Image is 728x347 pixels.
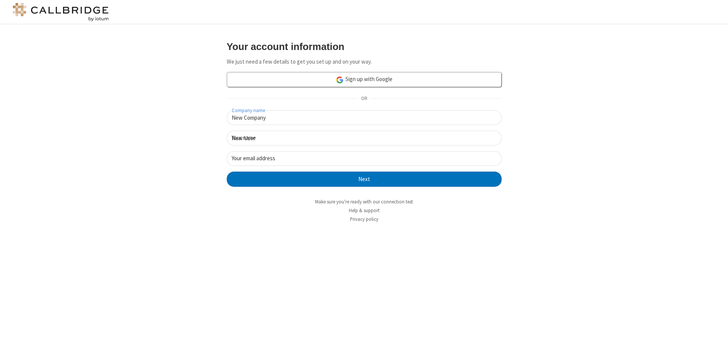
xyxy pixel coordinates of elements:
[336,76,344,84] img: google-icon.png
[227,172,502,187] button: Next
[315,199,413,205] a: Make sure you're ready with our connection test
[358,94,370,104] span: OR
[227,110,502,125] input: Company name
[227,151,502,166] input: Your email address
[350,216,378,222] a: Privacy policy
[227,41,502,52] h3: Your account information
[227,131,502,145] input: Your name
[227,72,502,87] a: Sign up with Google
[349,207,380,214] a: Help & support
[227,58,502,66] p: We just need a few details to get you set up and on your way.
[11,3,110,21] img: logo@2x.png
